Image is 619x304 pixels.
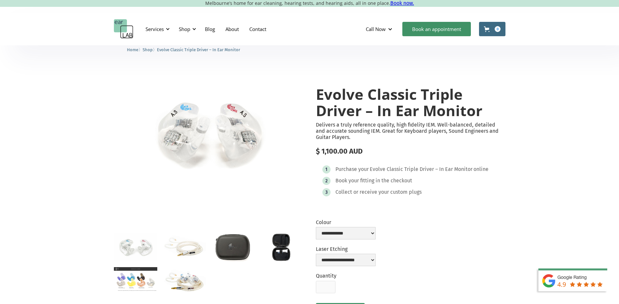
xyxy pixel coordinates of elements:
[402,22,471,36] a: Book an appointment
[260,233,303,262] a: open lightbox
[157,47,240,52] span: Evolve Classic Triple Driver – In Ear Monitor
[366,26,386,32] div: Call Now
[335,189,422,195] div: Collect or receive your custom plugs
[325,167,327,172] div: 1
[325,190,328,195] div: 3
[200,20,220,38] a: Blog
[143,46,153,53] a: Shop
[157,46,240,53] a: Evolve Classic Triple Driver – In Ear Monitor
[143,46,157,53] li: 〉
[370,166,472,173] div: Evolve Classic Triple Driver – In Ear Monitor
[316,273,336,279] label: Quantity
[316,86,505,118] h1: Evolve Classic Triple Driver – In Ear Monitor
[146,26,164,32] div: Services
[162,267,206,294] a: open lightbox
[179,26,190,32] div: Shop
[114,73,303,191] a: open lightbox
[316,246,376,252] label: Laser Etching
[325,178,328,183] div: 2
[361,19,399,39] div: Call Now
[114,233,157,261] a: open lightbox
[114,73,303,191] img: Evolve Classic Triple Driver – In Ear Monitor
[220,20,244,38] a: About
[114,19,133,39] a: home
[479,22,505,36] a: Open cart
[143,47,153,52] span: Shop
[114,267,157,291] a: open lightbox
[335,177,412,184] div: Book your fitting in the checkout
[316,147,505,156] div: $ 1,100.00 AUD
[127,46,143,53] li: 〉
[473,166,488,173] div: online
[162,233,206,260] a: open lightbox
[127,47,138,52] span: Home
[495,26,501,32] div: 0
[211,233,255,262] a: open lightbox
[335,166,369,173] div: Purchase your
[175,19,198,39] div: Shop
[316,122,505,141] p: Delivers a truly reference quality, high fidelity IEM. Well-balanced, detailed and accurate sound...
[316,219,376,225] label: Colour
[142,19,172,39] div: Services
[244,20,271,38] a: Contact
[127,46,138,53] a: Home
